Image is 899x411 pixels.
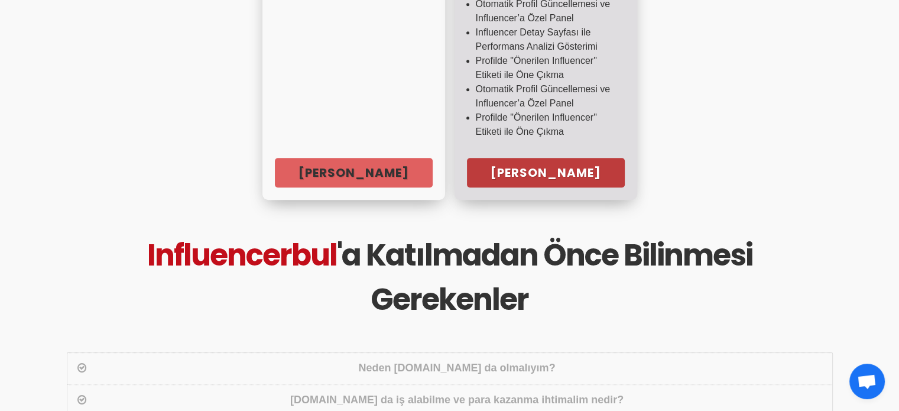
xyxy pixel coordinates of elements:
div: [DOMAIN_NAME] da iş alabilme ve para kazanma ihtimalim nedir? [89,392,825,409]
div: Neden [DOMAIN_NAME] da olmalıyım? [89,360,825,377]
li: Influencer Detay Sayfası ile Performans Analizi Gösterimi [476,25,616,54]
div: Açık sohbet [849,364,885,399]
li: Profilde "Önerilen Influencer" Etiketi ile Öne Çıkma [476,54,616,82]
a: [PERSON_NAME] [275,158,433,187]
a: [PERSON_NAME] [467,158,625,187]
h1: 'a Katılmadan Önce Bilinmesi Gerekenler [74,233,826,322]
li: Profilde "Önerilen Influencer" Etiketi ile Öne Çıkma [476,111,616,139]
span: Influencerbul [147,234,337,276]
li: Otomatik Profil Güncellemesi ve Influencer’a Özel Panel [476,82,616,111]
